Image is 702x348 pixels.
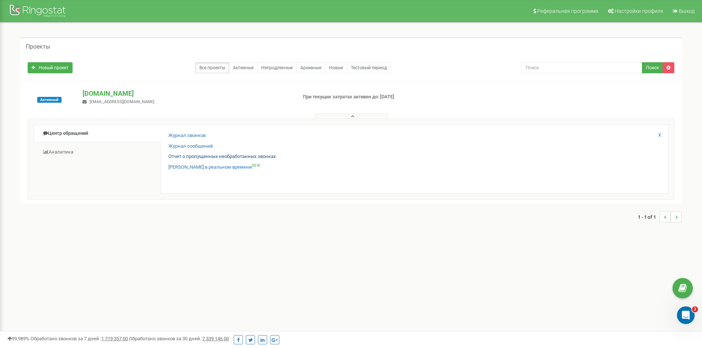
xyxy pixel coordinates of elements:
a: Журнал сообщений [168,143,213,150]
span: 2 [692,306,698,312]
nav: ... [638,204,682,230]
sup: NEW [252,164,260,168]
a: Журнал звонков [168,132,206,139]
span: 99,989% [7,336,29,341]
button: Поиск [642,62,663,73]
span: [EMAIL_ADDRESS][DOMAIN_NAME] [90,99,154,104]
span: Активный [37,97,62,103]
span: Обработано звонков за 30 дней : [129,336,229,341]
p: [DOMAIN_NAME] [83,89,291,98]
u: 1 719 357,00 [101,336,128,341]
input: Поиск [521,62,642,73]
a: [PERSON_NAME] в реальном времениNEW [168,164,260,171]
a: X [658,132,661,139]
h5: Проекты [26,43,50,50]
a: Активные [229,62,258,73]
span: Обработано звонков за 7 дней : [31,336,128,341]
u: 7 339 146,00 [202,336,229,341]
a: Аналитика [34,143,161,161]
a: Центр обращений [34,124,161,143]
a: Новый проект [28,62,73,73]
span: 1 - 1 of 1 [638,211,660,222]
a: Архивные [296,62,325,73]
p: При текущих затратах активен до: [DATE] [303,94,456,101]
a: Все проекты [195,62,229,73]
span: Реферальная программа [537,8,598,14]
span: Настройки профиля [615,8,663,14]
a: Новые [325,62,347,73]
a: Тестовый период [347,62,391,73]
span: Выход [679,8,695,14]
a: Непродленные [257,62,297,73]
iframe: Intercom live chat [677,306,695,324]
a: Отчет о пропущенных необработанных звонках [168,153,276,160]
